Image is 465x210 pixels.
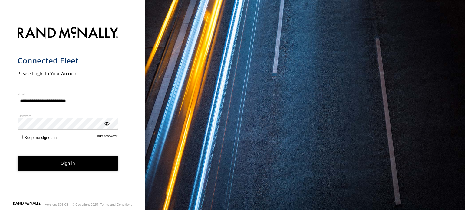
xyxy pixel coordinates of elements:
div: Version: 305.03 [45,203,68,206]
input: Keep me signed in [19,135,23,139]
div: ViewPassword [104,120,110,126]
h1: Connected Fleet [18,56,118,66]
button: Sign in [18,156,118,171]
a: Visit our Website [13,202,41,208]
form: main [18,23,128,201]
label: Password [18,114,118,118]
span: Keep me signed in [25,135,57,140]
label: Email [18,91,118,95]
a: Terms and Conditions [100,203,132,206]
h2: Please Login to Your Account [18,70,118,76]
a: Forgot password? [95,134,118,140]
div: © Copyright 2025 - [72,203,132,206]
img: Rand McNally [18,26,118,41]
